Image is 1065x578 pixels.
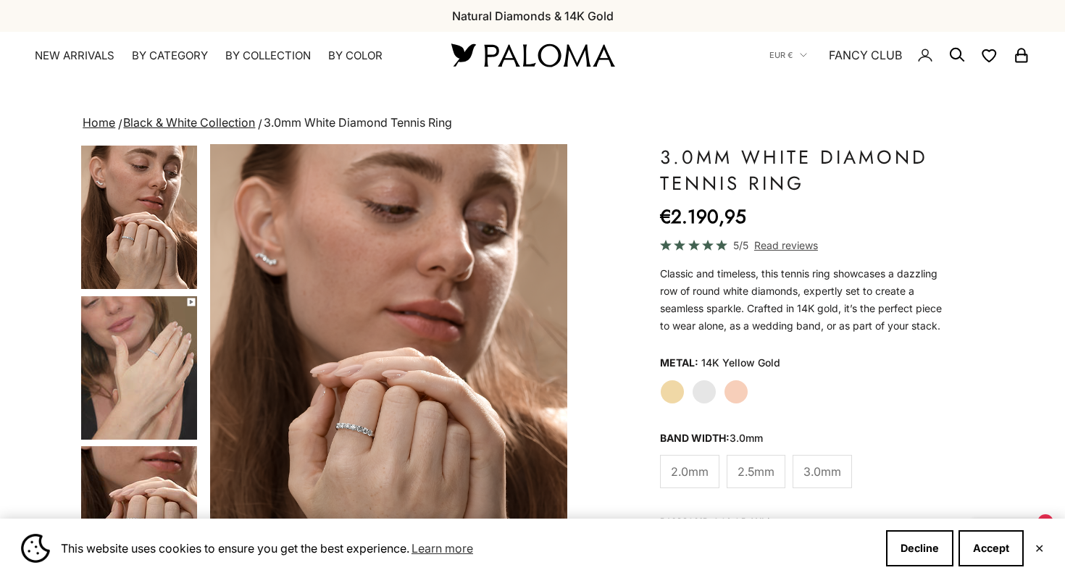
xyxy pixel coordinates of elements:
h1: 3.0mm White Diamond Tennis Ring [660,144,949,196]
legend: Diamond Color: [660,511,780,533]
nav: Primary navigation [35,49,417,63]
span: 2.0mm [671,462,709,481]
button: EUR € [769,49,807,62]
span: 2.5mm [738,462,774,481]
summary: By Color [328,49,383,63]
span: 3.0mm White Diamond Tennis Ring [264,115,452,130]
button: Go to item 4 [80,144,199,290]
span: Read reviews [754,237,818,254]
summary: By Category [132,49,208,63]
a: Learn more [409,537,475,559]
p: Natural Diamonds & 14K Gold [452,7,614,25]
legend: Band Width: [660,427,763,449]
button: Go to item 5 [80,295,199,441]
p: Classic and timeless, this tennis ring showcases a dazzling row of round white diamonds, expertly... [660,265,949,335]
variant-option-value: 3.0mm [730,432,763,444]
variant-option-value: 14K Yellow Gold [701,352,780,374]
button: Close [1035,544,1044,553]
nav: breadcrumbs [80,113,985,133]
span: 5/5 [733,237,748,254]
a: NEW ARRIVALS [35,49,114,63]
a: Black & White Collection [123,115,255,130]
sale-price: €2.190,95 [660,202,746,231]
img: #YellowGold #WhiteGold #RoseGold [81,296,197,440]
span: 3.0mm [803,462,841,481]
button: Accept [958,530,1024,566]
summary: By Collection [225,49,311,63]
nav: Secondary navigation [769,32,1030,78]
span: EUR € [769,49,793,62]
legend: Metal: [660,352,698,374]
a: FANCY CLUB [829,46,902,64]
variant-option-value: white [751,516,780,528]
span: This website uses cookies to ensure you get the best experience. [61,537,874,559]
button: Decline [886,530,953,566]
img: #YellowGold #WhiteGold #RoseGold [81,146,197,289]
a: Home [83,115,115,130]
img: Cookie banner [21,534,50,563]
a: 5/5 Read reviews [660,237,949,254]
